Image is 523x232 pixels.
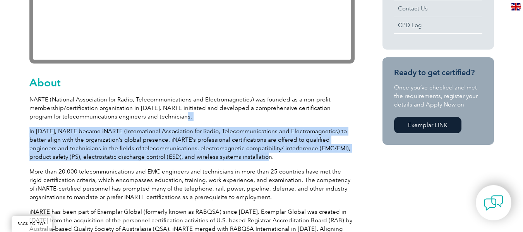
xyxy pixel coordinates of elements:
[394,83,482,109] p: Once you’ve checked and met the requirements, register your details and Apply Now on
[29,167,355,201] p: More than 20,000 telecommunications and EMC engineers and technicians in more than 25 countries h...
[29,127,355,161] p: In [DATE], NARTE became iNARTE (International Association for Radio, Telecommunications and Elect...
[29,95,355,121] p: NARTE (National Association for Radio, Telecommunications and Electromagnetics) was founded as a ...
[394,117,461,133] a: Exemplar LINK
[394,68,482,77] h3: Ready to get certified?
[511,3,521,10] img: en
[484,193,503,213] img: contact-chat.png
[394,17,482,33] a: CPD Log
[29,76,355,89] h2: About
[394,0,482,17] a: Contact Us
[12,216,52,232] a: BACK TO TOP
